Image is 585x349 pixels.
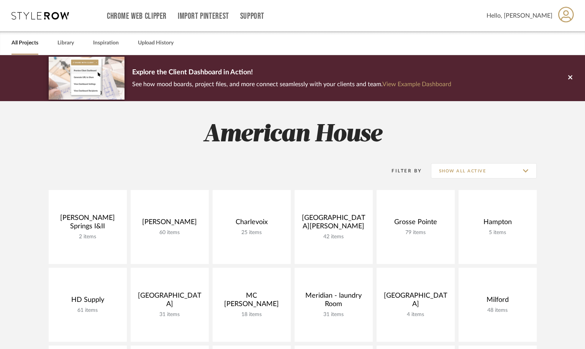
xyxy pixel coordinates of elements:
[55,234,121,240] div: 2 items
[465,229,531,236] div: 5 items
[132,67,451,79] p: Explore the Client Dashboard in Action!
[382,81,451,87] a: View Example Dashboard
[93,38,119,48] a: Inspiration
[301,234,367,240] div: 42 items
[55,214,121,234] div: [PERSON_NAME] Springs I&II
[137,218,203,229] div: [PERSON_NAME]
[487,11,552,20] span: Hello, [PERSON_NAME]
[132,79,451,90] p: See how mood boards, project files, and more connect seamlessly with your clients and team.
[219,292,285,311] div: MC [PERSON_NAME]
[55,307,121,314] div: 61 items
[178,13,229,20] a: Import Pinterest
[301,292,367,311] div: Meridian - laundry Room
[107,13,167,20] a: Chrome Web Clipper
[219,229,285,236] div: 25 items
[383,218,449,229] div: Grosse Pointe
[137,292,203,311] div: [GEOGRAPHIC_DATA]
[240,13,264,20] a: Support
[382,167,422,175] div: Filter By
[383,292,449,311] div: [GEOGRAPHIC_DATA]
[137,229,203,236] div: 60 items
[301,311,367,318] div: 31 items
[465,296,531,307] div: Milford
[17,120,569,149] h2: American House
[219,311,285,318] div: 18 items
[301,214,367,234] div: [GEOGRAPHIC_DATA][PERSON_NAME]
[55,296,121,307] div: HD Supply
[137,311,203,318] div: 31 items
[49,57,125,99] img: d5d033c5-7b12-40c2-a960-1ecee1989c38.png
[57,38,74,48] a: Library
[465,307,531,314] div: 48 items
[11,38,38,48] a: All Projects
[383,229,449,236] div: 79 items
[138,38,174,48] a: Upload History
[383,311,449,318] div: 4 items
[219,218,285,229] div: Charlevoix
[465,218,531,229] div: Hampton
